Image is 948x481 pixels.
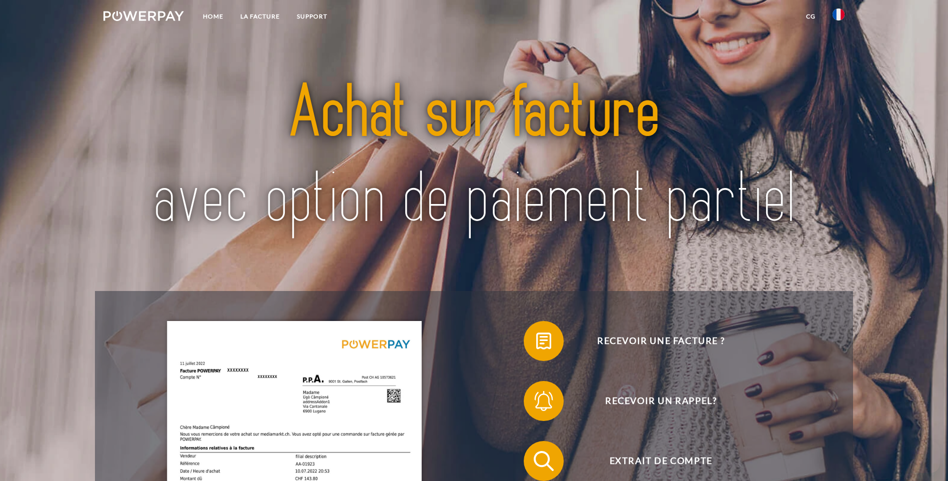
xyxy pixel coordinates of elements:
[524,441,784,481] button: Extrait de compte
[538,321,783,361] span: Recevoir une facture ?
[194,7,232,25] a: Home
[524,381,784,421] button: Recevoir un rappel?
[531,388,556,413] img: qb_bell.svg
[833,8,845,20] img: fr
[798,7,824,25] a: CG
[538,441,783,481] span: Extrait de compte
[908,441,940,473] iframe: Bouton de lancement de la fenêtre de messagerie
[531,328,556,353] img: qb_bill.svg
[288,7,336,25] a: Support
[524,321,784,361] button: Recevoir une facture ?
[232,7,288,25] a: LA FACTURE
[140,48,808,266] img: title-powerpay_fr.svg
[103,11,184,21] img: logo-powerpay-white.svg
[531,448,556,473] img: qb_search.svg
[538,381,783,421] span: Recevoir un rappel?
